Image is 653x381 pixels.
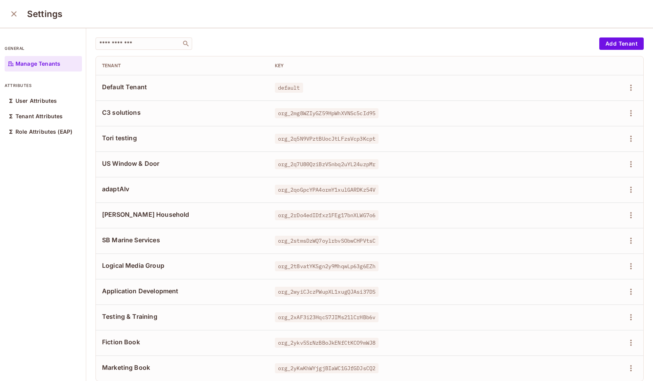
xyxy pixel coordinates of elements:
span: org_2mg8WZIyGZ59HpWhXVNSc5cId95 [275,108,379,118]
span: org_2wyiCJczPWupXL1xugQJAsi37DS [275,287,379,297]
h3: Settings [27,9,62,19]
p: general [5,45,82,51]
span: US Window & Door [102,159,263,168]
button: Add Tenant [599,37,644,50]
span: adaptAIv [102,185,263,193]
span: org_2q5N9VPztBUocJtLFzsVcp3Kcpt [275,134,379,144]
span: Fiction Book [102,338,263,346]
span: Application Development [102,287,263,295]
p: User Attributes [15,98,57,104]
span: org_2ykv5SrNzBBoJkENfCtKCO9mWJ8 [275,338,379,348]
span: org_2q7U80QziBzVSnbq2uYL24uzpMr [275,159,379,169]
span: default [275,83,303,93]
span: org_2stmsDzWQ7oylrbvSObwCHPVtsC [275,236,379,246]
span: [PERSON_NAME] Household [102,210,263,219]
span: C3 solutions [102,108,263,117]
p: attributes [5,82,82,88]
p: Role Attributes (EAP) [15,129,72,135]
span: Tori testing [102,134,263,142]
span: Marketing Book [102,363,263,372]
span: Logical Media Group [102,261,263,270]
button: close [6,6,22,22]
span: Default Tenant [102,83,263,91]
p: Manage Tenants [15,61,60,67]
span: SB Marine Services [102,236,263,244]
span: Testing & Training [102,312,263,321]
div: Key [275,63,571,69]
p: Tenant Attributes [15,113,63,119]
span: org_2t8vatYKSgn2y9MhqwLp63g6EZh [275,261,379,271]
span: org_2yKwKhWYjgjBIaWC1GJfGDJsCQ2 [275,363,379,373]
span: org_2rDo4edIDfxz1FEg17bnXLWG7o6 [275,210,379,220]
span: org_2qoGpcYPA4ormY1xulGARDKz54V [275,185,379,195]
span: org_2xAF3i23HqcS7JIMs21lCrHBb6v [275,312,379,322]
div: Tenant [102,63,263,69]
